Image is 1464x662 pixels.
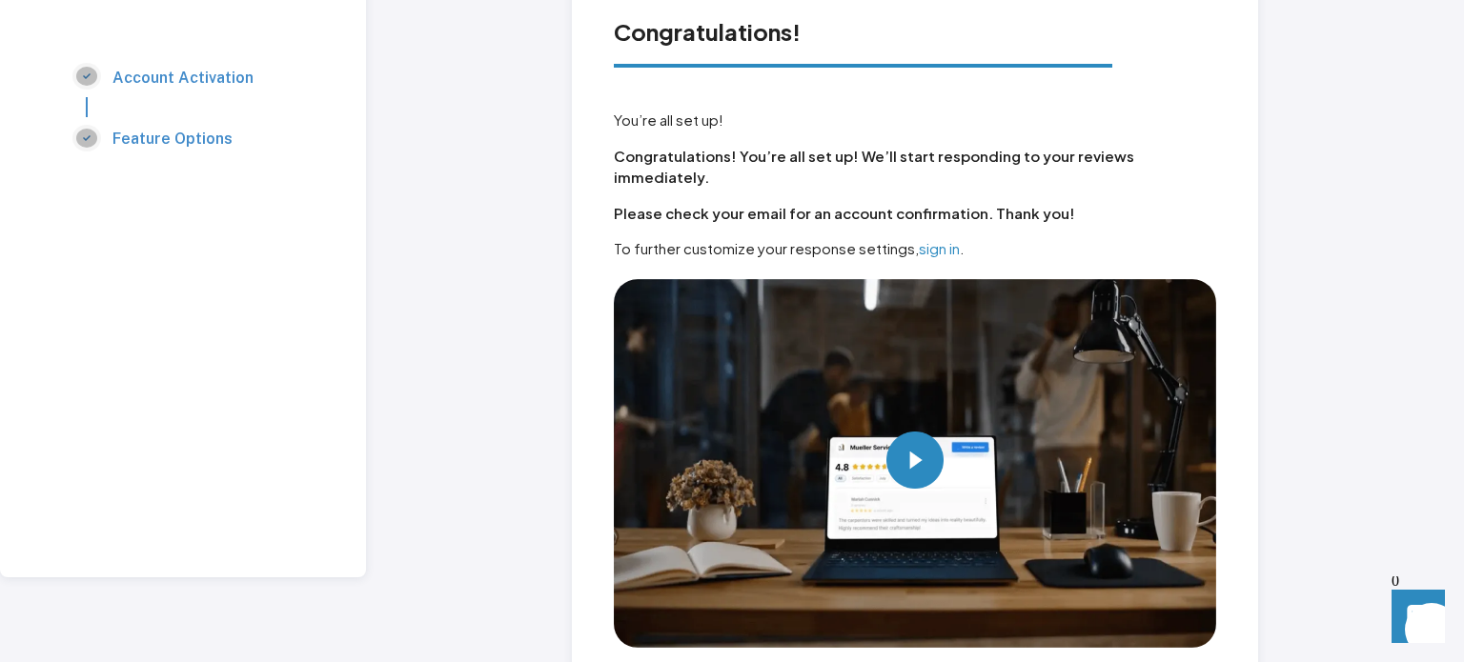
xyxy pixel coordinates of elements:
p: To further customize your response settings, . [614,238,1216,260]
p: You’re all set up! [614,110,1216,131]
p: Congratulations! You’re all set up! We’ll start responding to your reviews immediately. [614,146,1216,189]
iframe: Front Chat [1373,576,1455,658]
img: Cover Image [886,431,944,489]
p: Feature Options [112,129,233,150]
a: sign in [919,239,960,257]
h1: Congratulations! [614,14,1216,49]
p: Please check your email for an account confirmation. Thank you! [614,203,1216,225]
p: Account Activation [112,68,254,90]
